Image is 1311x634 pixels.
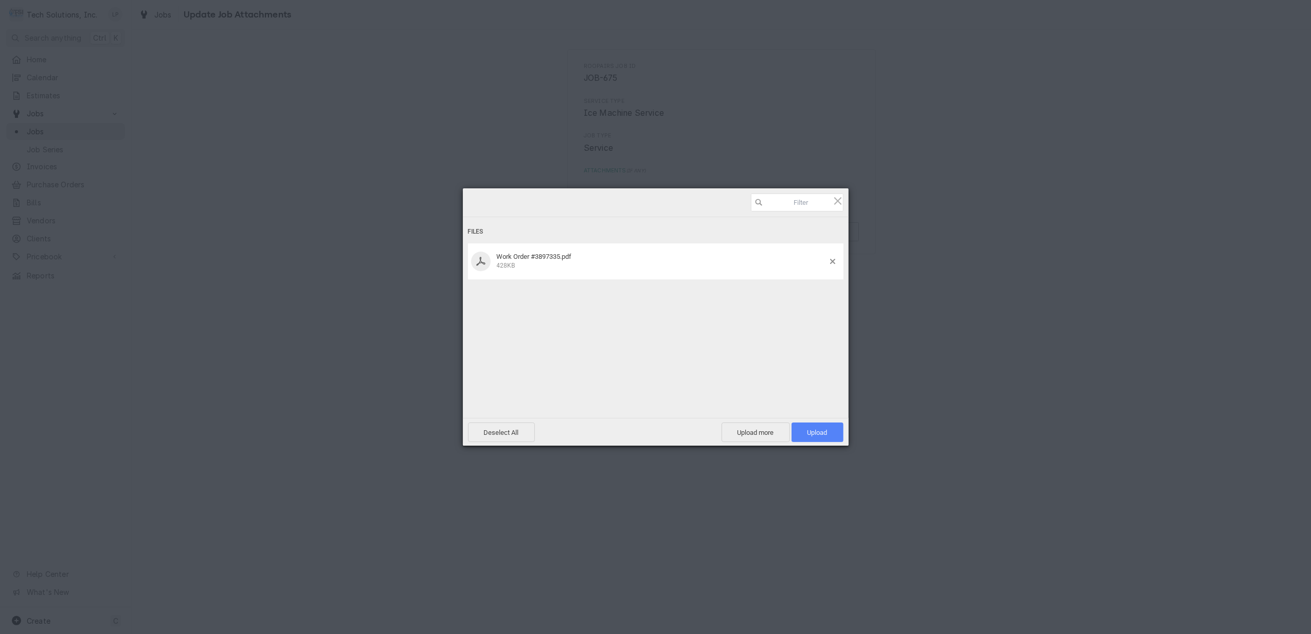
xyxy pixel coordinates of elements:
[751,193,843,212] input: Filter
[497,253,572,260] span: Work Order #3897335.pdf
[832,195,843,206] span: Click here or hit ESC to close picker
[468,422,535,442] span: Deselect All
[497,262,515,269] span: 428KB
[792,422,843,442] span: Upload
[494,253,830,270] div: Work Order #3897335.pdf
[722,422,790,442] span: Upload more
[468,222,843,241] div: Files
[807,429,828,436] span: Upload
